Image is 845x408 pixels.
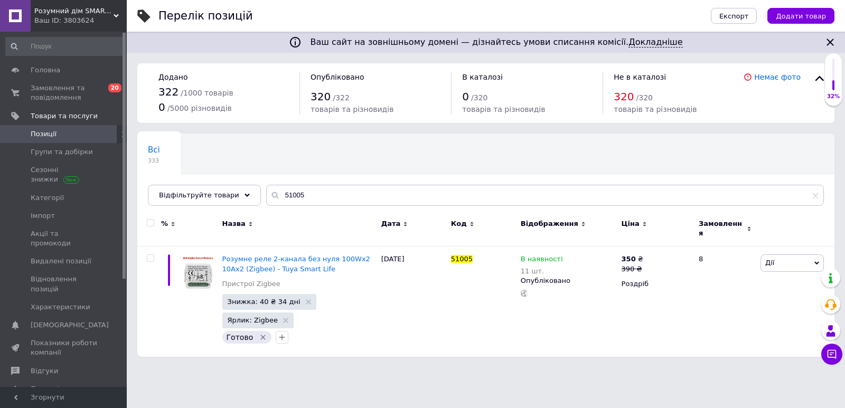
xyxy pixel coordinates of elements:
[222,279,280,289] a: Пристрої Zigbee
[699,219,744,238] span: Замовлення
[311,90,331,103] span: 320
[719,12,749,20] span: Експорт
[31,366,58,376] span: Відгуки
[161,219,168,229] span: %
[31,65,60,75] span: Головна
[180,254,217,292] img: Умное реле 2-канала без нуля 100Wx2 10Ax2 (Zigbee) - Tuya Smart Life
[767,8,834,24] button: Додати товар
[181,89,233,97] span: / 1000 товарів
[462,73,503,81] span: В каталозі
[5,37,125,56] input: Пошук
[31,257,91,266] span: Видалені позиції
[521,267,563,275] div: 11 шт.
[31,147,93,157] span: Групи та добірки
[824,36,837,49] svg: Закрити
[259,333,267,341] svg: Видалити мітку
[31,229,98,248] span: Акції та промокоди
[622,279,690,289] div: Роздріб
[636,93,653,102] span: / 320
[451,255,473,263] span: 51005
[228,298,301,305] span: Знижка: 40 ₴ 34 дні
[614,73,666,81] span: Не в каталозі
[821,344,842,365] button: Чат з покупцем
[451,219,467,229] span: Код
[31,338,98,357] span: Показники роботи компанії
[622,219,640,229] span: Ціна
[31,320,109,330] span: [DEMOGRAPHIC_DATA]
[825,93,842,100] div: 32%
[521,276,616,286] div: Опубліковано
[228,317,278,324] span: Ярлик: Zigbee
[776,12,826,20] span: Додати товар
[765,259,774,267] span: Дії
[462,90,469,103] span: 0
[521,219,578,229] span: Відображення
[711,8,757,24] button: Експорт
[622,255,636,263] b: 350
[227,333,253,341] span: Готово
[159,191,239,199] span: Відфільтруйте товари
[310,37,682,48] span: Ваш сайт на зовнішньому домені — дізнайтесь умови списання комісії.
[692,246,758,357] div: 8
[31,165,98,184] span: Сезонні знижки
[622,264,643,274] div: 390 ₴
[31,274,98,293] span: Відновлення позицій
[31,384,59,394] span: Покупці
[311,73,364,81] span: Опубліковано
[34,6,114,16] span: Розумний дім SMARTVIZ Tuya Smart Life
[266,185,824,206] input: Пошук по назві позиції, артикулу і пошуковим запитам
[628,37,682,48] a: Докладніше
[333,93,349,102] span: / 322
[462,105,545,113] span: товарів та різновидів
[31,83,98,102] span: Замовлення та повідомлення
[34,16,127,25] div: Ваш ID: 3803624
[614,105,697,113] span: товарів та різновидів
[167,104,232,112] span: / 5000 різновидів
[158,11,253,22] div: Перелік позицій
[158,101,165,113] span: 0
[521,255,563,266] span: В наявності
[471,93,487,102] span: / 320
[311,105,393,113] span: товарів та різновидів
[381,219,401,229] span: Дата
[622,254,643,264] div: ₴
[614,90,634,103] span: 320
[31,302,90,312] span: Характеристики
[31,211,55,221] span: Імпорт
[379,246,448,357] div: [DATE]
[222,219,246,229] span: Назва
[31,193,64,203] span: Категорії
[148,145,160,155] span: Всі
[108,83,121,92] span: 20
[158,73,187,81] span: Додано
[148,157,160,165] span: 333
[31,111,98,121] span: Товари та послуги
[31,129,57,139] span: Позиції
[222,255,370,272] a: Розумне реле 2-канала без нуля 100Wx2 10Ax2 (Zigbee) - Tuya Smart Life
[158,86,179,98] span: 322
[754,73,801,81] a: Немає фото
